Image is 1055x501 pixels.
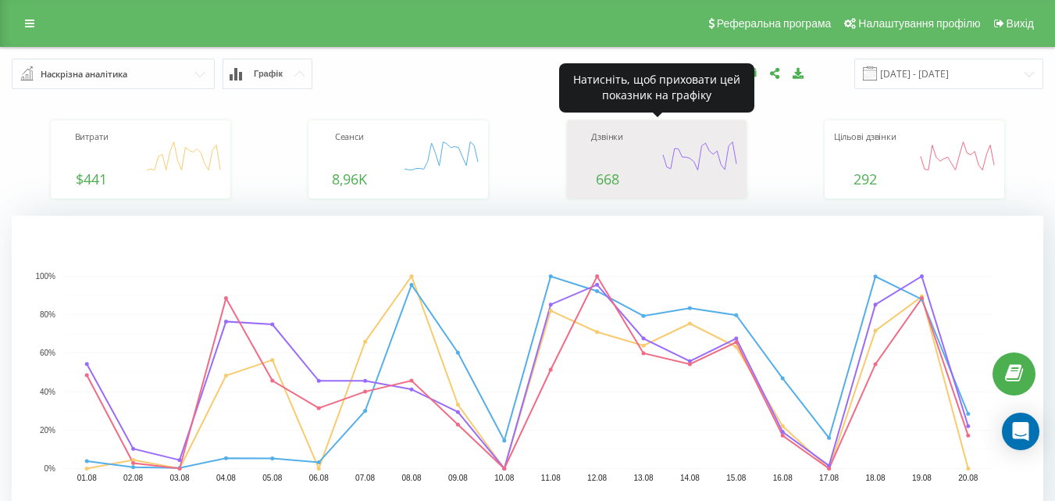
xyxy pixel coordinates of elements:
[254,69,283,79] span: Графік
[918,132,996,179] svg: A chart.
[717,17,832,30] span: Реферальна програма
[332,170,367,188] span: 8,96K
[596,170,618,188] span: 668
[819,474,839,482] text: 17.08
[40,426,55,435] text: 20%
[858,17,980,30] span: Налаштування профілю
[77,474,97,482] text: 01.08
[316,132,382,171] div: Сеанси
[144,132,223,179] svg: A chart.
[41,66,127,83] div: Наскрізна аналітика
[494,474,514,482] text: 10.08
[40,349,55,358] text: 60%
[1007,17,1034,30] span: Вихід
[792,67,805,78] i: Завантажити звіт
[1002,413,1039,450] div: Open Intercom Messenger
[45,464,56,473] text: 0%
[40,311,55,320] text: 80%
[575,132,640,171] div: Дзвінки
[35,272,55,281] text: 100%
[448,474,468,482] text: 09.08
[726,474,746,482] text: 15.08
[854,170,876,188] span: 292
[223,59,312,89] button: Графік
[541,474,561,482] text: 11.08
[958,474,978,482] text: 20.08
[76,170,106,188] span: $ 441
[773,474,793,482] text: 16.08
[401,474,421,482] text: 08.08
[832,132,898,171] div: Цільові дзвінки
[40,388,55,396] text: 40%
[216,474,236,482] text: 04.08
[865,474,885,482] text: 18.08
[309,474,329,482] text: 06.08
[123,474,143,482] text: 02.08
[680,474,700,482] text: 14.08
[661,132,739,179] svg: A chart.
[559,63,754,113] div: Натисніть, щоб приховати цей показник на графіку
[402,132,480,179] svg: A chart.
[355,474,375,482] text: 07.08
[262,474,282,482] text: 05.08
[912,474,932,482] text: 19.08
[169,474,189,482] text: 03.08
[633,474,653,482] text: 13.08
[59,132,124,171] div: Витрати
[768,67,782,78] i: Поділитися налаштуваннями звіту
[587,474,607,482] text: 12.08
